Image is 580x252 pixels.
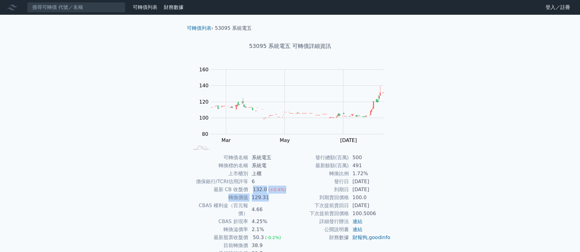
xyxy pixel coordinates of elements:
[199,67,209,73] tspan: 160
[189,186,248,194] td: 最新 CB 收盤價
[353,234,367,240] a: 財報狗
[349,162,391,170] td: 491
[349,178,391,186] td: [DATE]
[290,186,349,194] td: 到期日
[248,162,290,170] td: 系統電
[199,99,209,105] tspan: 120
[202,131,208,137] tspan: 80
[349,210,391,218] td: 100.5006
[349,194,391,202] td: 100.0
[268,187,286,192] span: (+0.4%)
[27,2,125,13] input: 搜尋可轉債 代號／名稱
[199,83,209,89] tspan: 140
[290,202,349,210] td: 下次提前賣回日
[196,67,393,156] g: Chart
[349,154,391,162] td: 500
[133,4,157,10] a: 可轉債列表
[349,170,391,178] td: 1.72%
[340,137,357,143] tspan: [DATE]
[290,210,349,218] td: 下次提前賣回價格
[290,234,349,242] td: 財務數據
[290,170,349,178] td: 轉換比例
[248,170,290,178] td: 上櫃
[248,154,290,162] td: 系統電五
[290,154,349,162] td: 發行總額(百萬)
[252,234,265,242] div: 50.3
[349,202,391,210] td: [DATE]
[290,194,349,202] td: 到期賣回價格
[187,25,211,31] a: 可轉債列表
[189,202,248,218] td: CBAS 權利金（百元報價）
[187,25,213,32] li: ›
[221,137,231,143] tspan: Mar
[248,202,290,218] td: 4.66
[189,226,248,234] td: 轉換溢價率
[290,178,349,186] td: 發行日
[541,2,575,12] a: 登入／註冊
[280,137,290,143] tspan: May
[189,178,248,186] td: 擔保銀行/TCRI信用評等
[290,226,349,234] td: 公開說明書
[353,219,362,224] a: 連結
[189,194,248,202] td: 轉換價值
[182,42,398,50] h1: 53095 系統電五 可轉債詳細資訊
[199,115,209,121] tspan: 100
[349,186,391,194] td: [DATE]
[248,178,290,186] td: 6
[189,242,248,250] td: 目前轉換價
[189,170,248,178] td: 上市櫃別
[265,235,281,240] span: (-0.2%)
[215,25,252,32] li: 53095 系統電五
[290,162,349,170] td: 最新餘額(百萬)
[189,162,248,170] td: 轉換標的名稱
[290,218,349,226] td: 詳細發行辦法
[353,226,362,232] a: 連結
[189,218,248,226] td: CBAS 折現率
[189,154,248,162] td: 可轉債名稱
[248,242,290,250] td: 38.9
[349,234,391,242] td: ,
[248,226,290,234] td: 2.1%
[164,4,183,10] a: 財務數據
[248,218,290,226] td: 4.25%
[189,234,248,242] td: 最新股票收盤價
[248,194,290,202] td: 129.31
[252,186,268,194] div: 132.0
[369,234,390,240] a: goodinfo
